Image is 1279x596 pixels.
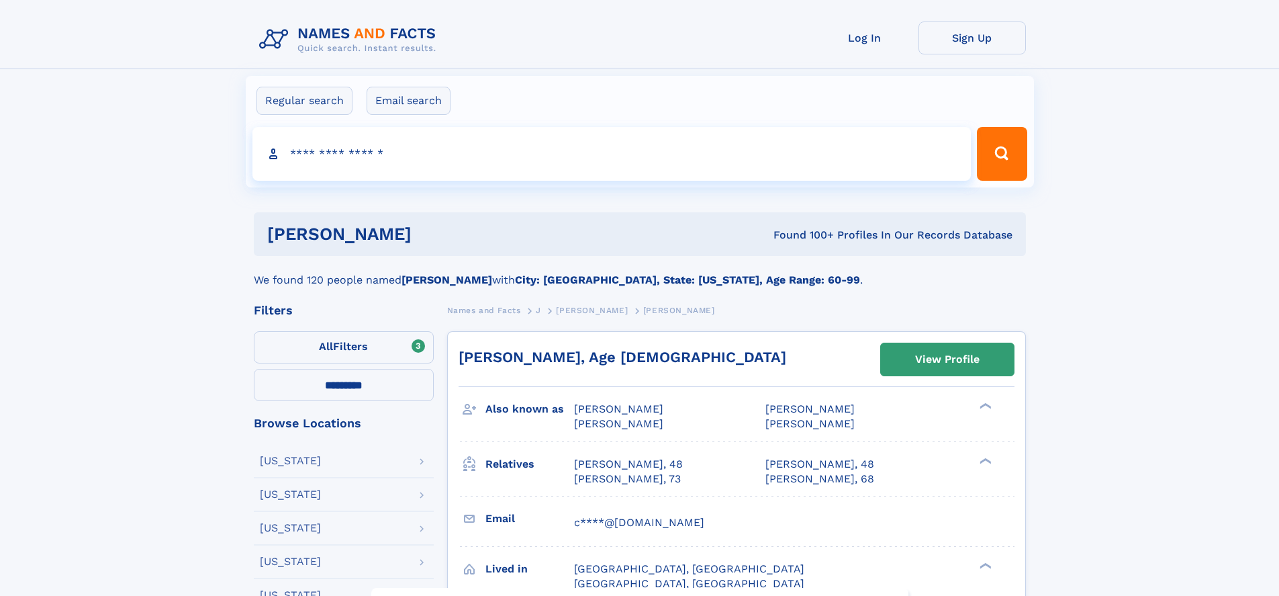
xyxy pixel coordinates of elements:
[765,417,855,430] span: [PERSON_NAME]
[254,304,434,316] div: Filters
[574,577,804,590] span: [GEOGRAPHIC_DATA], [GEOGRAPHIC_DATA]
[267,226,593,243] h1: [PERSON_NAME]
[367,87,451,115] label: Email search
[256,87,352,115] label: Regular search
[976,402,992,411] div: ❯
[574,402,663,415] span: [PERSON_NAME]
[459,349,786,366] a: [PERSON_NAME], Age [DEMOGRAPHIC_DATA]
[592,228,1012,243] div: Found 100+ Profiles In Our Records Database
[765,472,874,486] a: [PERSON_NAME], 68
[254,256,1026,288] div: We found 120 people named with .
[643,306,715,315] span: [PERSON_NAME]
[254,331,434,364] label: Filters
[811,22,918,54] a: Log In
[515,273,860,286] b: City: [GEOGRAPHIC_DATA], State: [US_STATE], Age Range: 60-99
[254,417,434,429] div: Browse Locations
[485,558,574,581] h3: Lived in
[260,523,321,534] div: [US_STATE]
[447,302,521,318] a: Names and Facts
[536,302,541,318] a: J
[976,561,992,570] div: ❯
[556,302,628,318] a: [PERSON_NAME]
[977,127,1027,181] button: Search Button
[485,507,574,530] h3: Email
[319,340,333,353] span: All
[976,456,992,465] div: ❯
[574,472,681,486] a: [PERSON_NAME], 73
[485,453,574,476] h3: Relatives
[765,402,855,415] span: [PERSON_NAME]
[881,343,1014,376] a: View Profile
[254,22,447,58] img: Logo Names and Facts
[556,306,628,315] span: [PERSON_NAME]
[260,456,321,466] div: [US_STATE]
[765,457,874,472] a: [PERSON_NAME], 48
[252,127,972,181] input: search input
[918,22,1026,54] a: Sign Up
[485,398,574,421] h3: Also known as
[401,273,492,286] b: [PERSON_NAME]
[260,489,321,500] div: [US_STATE]
[915,344,980,375] div: View Profile
[574,562,804,575] span: [GEOGRAPHIC_DATA], [GEOGRAPHIC_DATA]
[536,306,541,315] span: J
[574,457,683,472] a: [PERSON_NAME], 48
[260,556,321,567] div: [US_STATE]
[574,417,663,430] span: [PERSON_NAME]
